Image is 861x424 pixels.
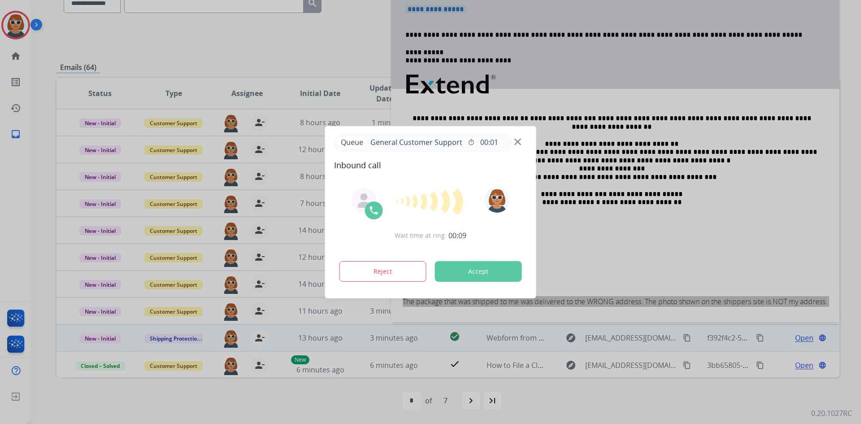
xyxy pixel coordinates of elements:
[484,188,509,213] img: avatar
[468,139,475,146] mat-icon: timer
[334,159,527,171] span: Inbound call
[338,137,367,148] p: Queue
[435,261,522,282] button: Accept
[395,231,447,240] span: Wait time at ring:
[448,230,466,241] span: 00:09
[357,193,371,208] img: agent-avatar
[514,138,521,145] img: close-button
[811,408,852,419] p: 0.20.1027RC
[480,137,498,148] span: 00:01
[369,205,379,216] img: call-icon
[339,261,426,282] button: Reject
[367,137,466,148] span: General Customer Support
